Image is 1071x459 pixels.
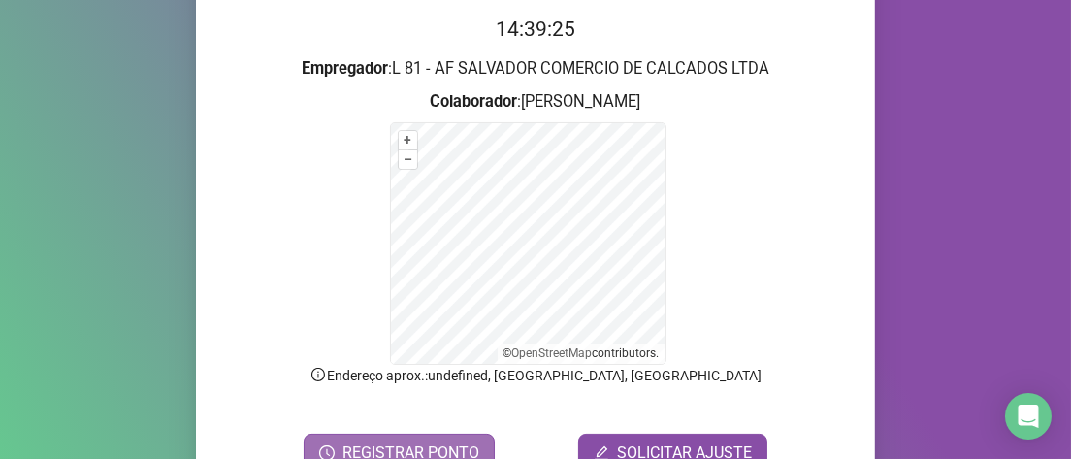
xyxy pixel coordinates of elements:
[503,346,660,360] li: © contributors.
[219,365,852,386] p: Endereço aprox. : undefined, [GEOGRAPHIC_DATA], [GEOGRAPHIC_DATA]
[1005,393,1052,440] div: Open Intercom Messenger
[219,89,852,115] h3: : [PERSON_NAME]
[399,150,417,169] button: –
[309,366,327,383] span: info-circle
[399,131,417,149] button: +
[302,59,388,78] strong: Empregador
[431,92,518,111] strong: Colaborador
[219,56,852,82] h3: : L 81 - AF SALVADOR COMERCIO DE CALCADOS LTDA
[512,346,593,360] a: OpenStreetMap
[496,17,575,41] time: 14:39:25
